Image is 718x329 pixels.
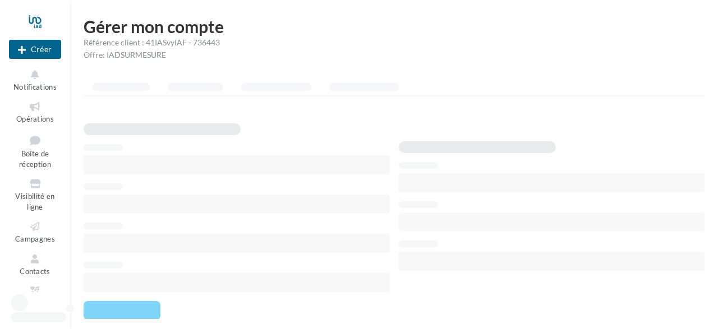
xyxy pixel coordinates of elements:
span: Contacts [20,267,50,276]
div: Référence client : 41IASvyIAF - 736443 [84,37,705,48]
button: Notifications [9,66,61,94]
span: Notifications [13,82,57,91]
a: Visibilité en ligne [9,175,61,214]
span: Campagnes [15,234,55,243]
a: Contacts [9,251,61,278]
a: Médiathèque [9,282,61,310]
div: Offre: IADSURMESURE [84,49,705,61]
span: Boîte de réception [19,149,51,169]
span: Visibilité en ligne [15,192,54,211]
button: Créer [9,40,61,59]
a: Boîte de réception [9,131,61,172]
div: Nouvelle campagne [9,40,61,59]
a: Opérations [9,98,61,126]
span: Opérations [16,114,54,123]
a: Campagnes [9,218,61,245]
h1: Gérer mon compte [84,18,705,35]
